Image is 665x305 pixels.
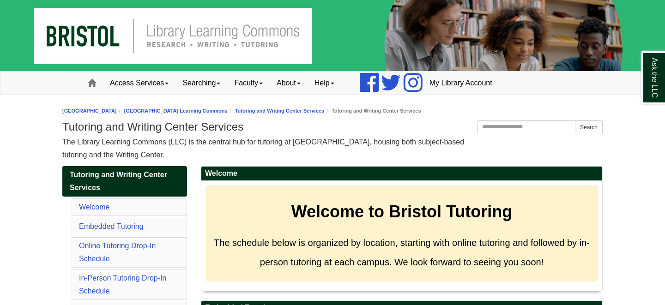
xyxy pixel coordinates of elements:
[62,107,603,115] nav: breadcrumb
[214,238,590,267] span: The schedule below is organized by location, starting with online tutoring and followed by in-per...
[201,167,602,181] h2: Welcome
[62,166,187,197] a: Tutoring and Writing Center Services
[423,72,499,95] a: My Library Account
[175,72,227,95] a: Searching
[62,120,603,133] h1: Tutoring and Writing Center Services
[235,108,324,114] a: Tutoring and Writing Center Services
[70,171,167,191] span: Tutoring and Writing Center Services
[324,107,421,115] li: Tutoring and Writing Center Services
[62,108,117,114] a: [GEOGRAPHIC_DATA]
[103,72,175,95] a: Access Services
[62,138,464,159] span: The Library Learning Commons (LLC) is the central hub for tutoring at [GEOGRAPHIC_DATA], housing ...
[308,72,341,95] a: Help
[575,120,603,134] button: Search
[270,72,308,95] a: About
[291,202,513,221] strong: Welcome to Bristol Tutoring
[79,222,144,230] a: Embedded Tutoring
[227,72,270,95] a: Faculty
[79,242,156,263] a: Online Tutoring Drop-In Schedule
[79,203,109,211] a: Welcome
[79,274,166,295] a: In-Person Tutoring Drop-In Schedule
[124,108,228,114] a: [GEOGRAPHIC_DATA] Learning Commons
